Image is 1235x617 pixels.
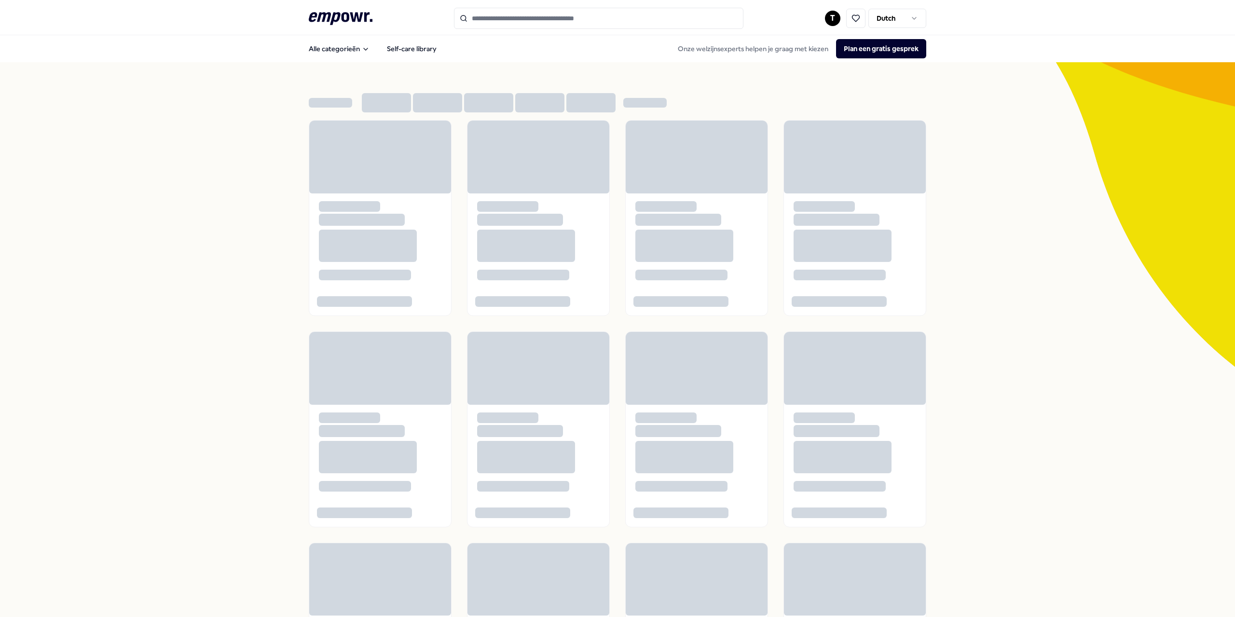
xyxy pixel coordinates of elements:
button: Alle categorieën [301,39,377,58]
button: T [825,11,840,26]
a: Self-care library [379,39,444,58]
input: Search for products, categories or subcategories [454,8,743,29]
nav: Main [301,39,444,58]
button: Plan een gratis gesprek [836,39,926,58]
div: Onze welzijnsexperts helpen je graag met kiezen [670,39,926,58]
